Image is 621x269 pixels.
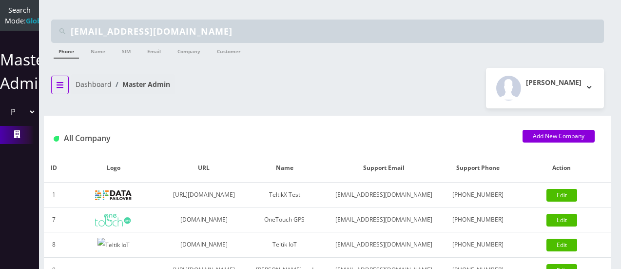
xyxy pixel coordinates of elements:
th: Support Phone [444,154,512,183]
td: Teltik IoT [245,232,325,258]
a: Edit [546,189,577,202]
li: Master Admin [112,79,170,89]
img: TeltikX Test [95,190,132,200]
a: Customer [212,43,246,58]
td: [EMAIL_ADDRESS][DOMAIN_NAME] [325,232,444,258]
a: Company [173,43,205,58]
button: [PERSON_NAME] [486,68,604,108]
td: [EMAIL_ADDRESS][DOMAIN_NAME] [325,183,444,207]
th: ID [44,154,64,183]
td: [PHONE_NUMBER] [444,207,512,232]
td: 8 [44,232,64,258]
th: Action [512,154,611,183]
td: [PHONE_NUMBER] [444,183,512,207]
img: OneTouch GPS [95,214,132,227]
td: TeltikX Test [245,183,325,207]
td: 1 [44,183,64,207]
th: Name [245,154,325,183]
span: Search Mode: [5,5,48,25]
td: [EMAIL_ADDRESS][DOMAIN_NAME] [325,207,444,232]
input: Search Teltik [71,22,602,41]
td: [DOMAIN_NAME] [163,207,245,232]
a: Dashboard [76,80,112,89]
img: All Company [54,136,59,142]
img: Teltik IoT [97,238,130,252]
td: 7 [44,207,64,232]
th: Support Email [325,154,444,183]
th: URL [163,154,245,183]
td: [PHONE_NUMBER] [444,232,512,258]
h2: [PERSON_NAME] [526,79,582,87]
a: Email [142,43,166,58]
a: Edit [546,214,577,227]
td: [URL][DOMAIN_NAME] [163,183,245,207]
th: Logo [64,154,163,183]
h1: All Company [54,134,508,143]
td: OneTouch GPS [245,207,325,232]
a: Add New Company [523,130,595,143]
a: Edit [546,239,577,251]
nav: breadcrumb [51,74,320,102]
a: SIM [117,43,136,58]
strong: Global [26,16,48,25]
a: Name [86,43,110,58]
a: Phone [54,43,79,59]
td: [DOMAIN_NAME] [163,232,245,258]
